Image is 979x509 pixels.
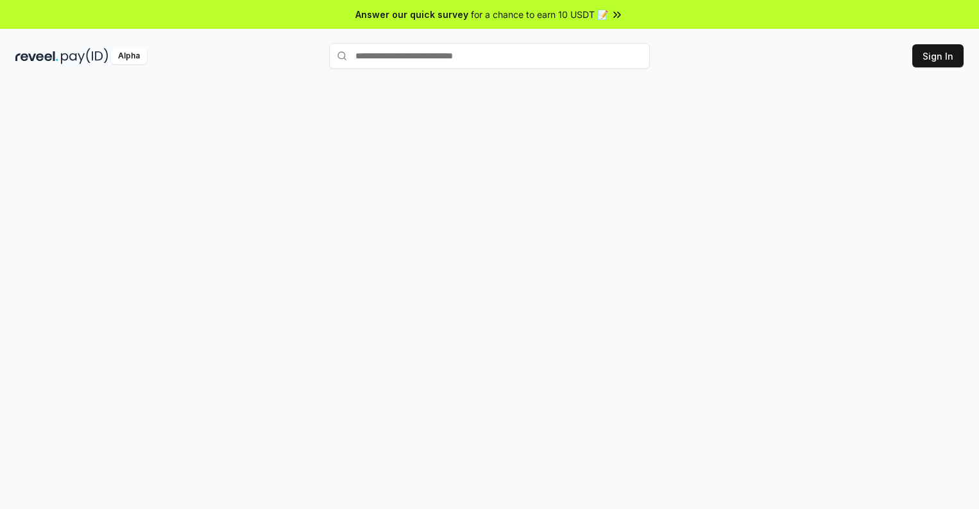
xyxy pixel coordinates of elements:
[355,8,468,21] span: Answer our quick survey
[61,48,108,64] img: pay_id
[111,48,147,64] div: Alpha
[912,44,964,67] button: Sign In
[15,48,58,64] img: reveel_dark
[471,8,608,21] span: for a chance to earn 10 USDT 📝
